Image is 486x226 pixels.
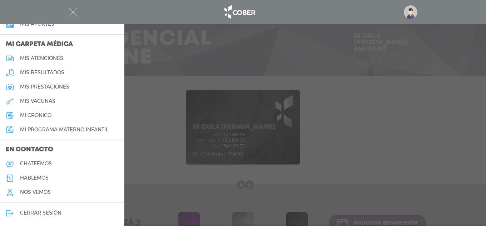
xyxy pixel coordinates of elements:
img: logo_cober_home-white.png [220,4,258,21]
h5: mis prestaciones [20,84,69,90]
h5: mi programa materno infantil [20,127,108,133]
h5: cerrar sesión [20,210,61,216]
h5: mis atenciones [20,55,63,61]
h5: mis resultados [20,70,64,76]
h5: hablemos [20,175,49,181]
h5: chateemos [20,161,52,167]
h5: Mis aportes [20,21,54,27]
h5: mi crónico [20,112,51,119]
img: Cober_menu-close-white.svg [69,8,78,17]
img: profile-placeholder.svg [404,5,417,19]
h5: mis vacunas [20,98,55,104]
h5: nos vemos [20,189,51,195]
